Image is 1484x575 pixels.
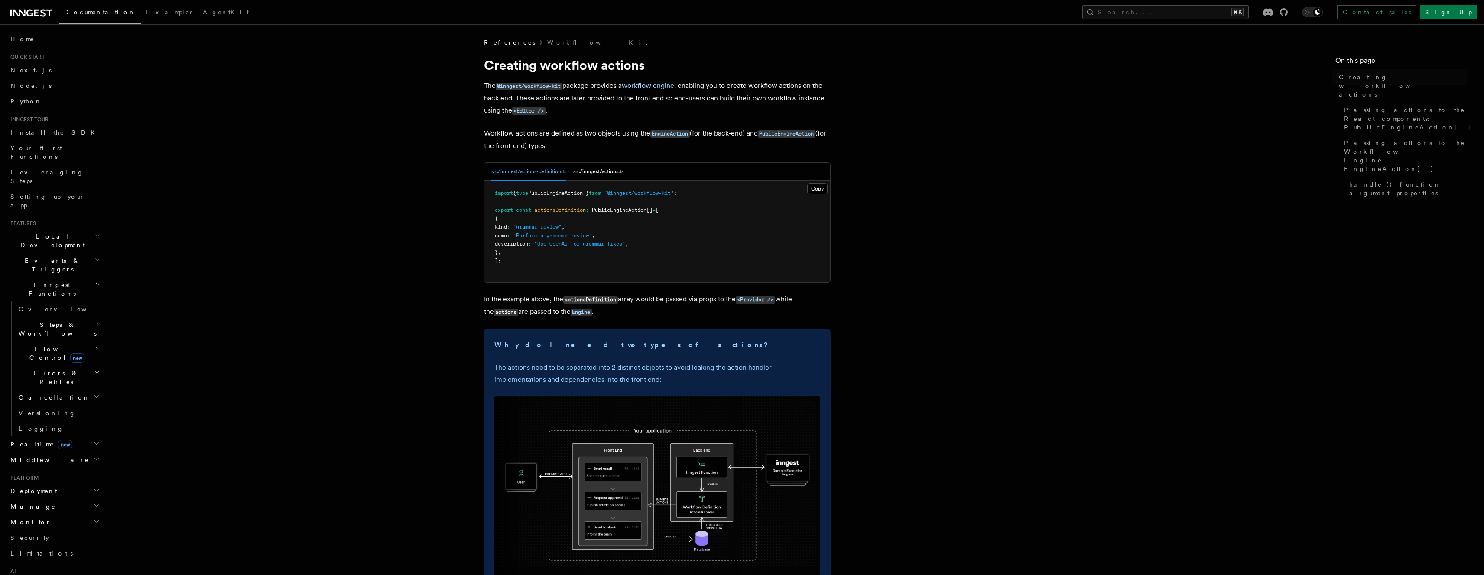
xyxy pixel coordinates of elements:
[1341,135,1467,177] a: Passing actions to the Workflow Engine: EngineAction[]
[7,220,36,227] span: Features
[7,301,102,436] div: Inngest Functions
[484,127,831,152] p: Workflow actions are defined as two objects using the (for the back-end) and (for the front-end) ...
[498,249,501,255] span: ,
[70,353,84,363] span: new
[7,436,102,452] button: Realtimenew
[10,82,52,89] span: Node.js
[807,183,828,194] button: Copy
[15,390,102,405] button: Cancellation
[495,190,513,196] span: import
[7,502,56,511] span: Manage
[7,229,102,253] button: Local Development
[495,249,498,255] span: }
[15,369,94,386] span: Errors & Retries
[19,410,76,417] span: Versioning
[1349,180,1467,197] span: handler() function argument properties
[7,530,102,546] a: Security
[1302,7,1323,17] button: Toggle dark mode
[1335,55,1467,69] h4: On this page
[494,362,820,386] p: The actions need to be separated into 2 distinct objects to avoid leaking the action handler impl...
[495,258,501,264] span: ];
[15,345,95,362] span: Flow Control
[592,207,646,213] span: PublicEngineAction
[589,190,601,196] span: from
[198,3,254,23] a: AgentKit
[586,207,589,213] span: :
[15,393,90,402] span: Cancellation
[10,35,35,43] span: Home
[7,189,102,213] a: Setting up your app
[7,232,94,249] span: Local Development
[146,9,192,16] span: Examples
[1341,102,1467,135] a: Passing actions to the React components: PublicEngineAction[]
[7,483,102,499] button: Deployment
[7,475,39,481] span: Platform
[19,425,64,432] span: Logging
[7,94,102,109] a: Python
[7,514,102,530] button: Monitor
[528,241,531,247] span: :
[7,256,94,274] span: Events & Triggers
[7,440,72,449] span: Realtime
[484,38,535,47] span: References
[622,81,674,90] a: workflow engine
[494,341,770,349] strong: Why do I need two types of actions?
[15,317,102,341] button: Steps & Workflows
[7,62,102,78] a: Next.js
[604,190,674,196] span: "@inngest/workflow-kit"
[534,241,625,247] span: "Use OpenAI for grammar fixes"
[513,233,592,239] span: "Perform a grammar review"
[15,320,97,338] span: Steps & Workflows
[1335,69,1467,102] a: Creating workflow actions
[10,98,42,105] span: Python
[7,281,94,298] span: Inngest Functions
[513,224,562,230] span: "grammar_review"
[7,31,102,47] a: Home
[10,145,62,160] span: Your first Functions
[1231,8,1244,16] kbd: ⌘K
[7,253,102,277] button: Events & Triggers
[7,165,102,189] a: Leveraging Steps
[19,306,108,313] span: Overview
[496,83,562,90] code: @inngest/workflow-kit
[516,190,528,196] span: type
[1337,5,1416,19] a: Contact sales
[15,421,102,436] a: Logging
[15,341,102,365] button: Flow Controlnew
[758,130,815,138] code: PublicEngineAction
[495,241,528,247] span: description
[10,550,73,557] span: Limitations
[653,207,656,213] span: =
[484,293,831,318] p: In the example above, the array would be passed via props to the while the are passed to the .
[7,455,89,464] span: Middleware
[141,3,198,23] a: Examples
[758,129,815,137] a: PublicEngineAction
[528,190,589,196] span: PublicEngineAction }
[1082,5,1249,19] button: Search...⌘K
[10,67,52,74] span: Next.js
[7,78,102,94] a: Node.js
[534,207,586,213] span: actionsDefinition
[563,296,618,304] code: actionsDefinition
[484,80,831,117] p: The package provides a , enabling you to create workflow actions on the back end. These actions a...
[10,129,100,136] span: Install the SDK
[7,499,102,514] button: Manage
[7,568,16,575] span: AI
[15,365,102,390] button: Errors & Retries
[58,440,72,449] span: new
[650,129,690,137] a: EngineAction
[547,38,647,47] a: Workflow Kit
[10,534,49,541] span: Security
[592,233,595,239] span: ,
[646,207,653,213] span: []
[513,190,516,196] span: {
[7,116,49,123] span: Inngest tour
[7,452,102,468] button: Middleware
[562,224,565,230] span: ,
[7,487,57,495] span: Deployment
[7,125,102,140] a: Install the SDK
[203,9,249,16] span: AgentKit
[495,233,507,239] span: name
[10,193,85,209] span: Setting up your app
[496,81,562,90] a: @inngest/workflow-kit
